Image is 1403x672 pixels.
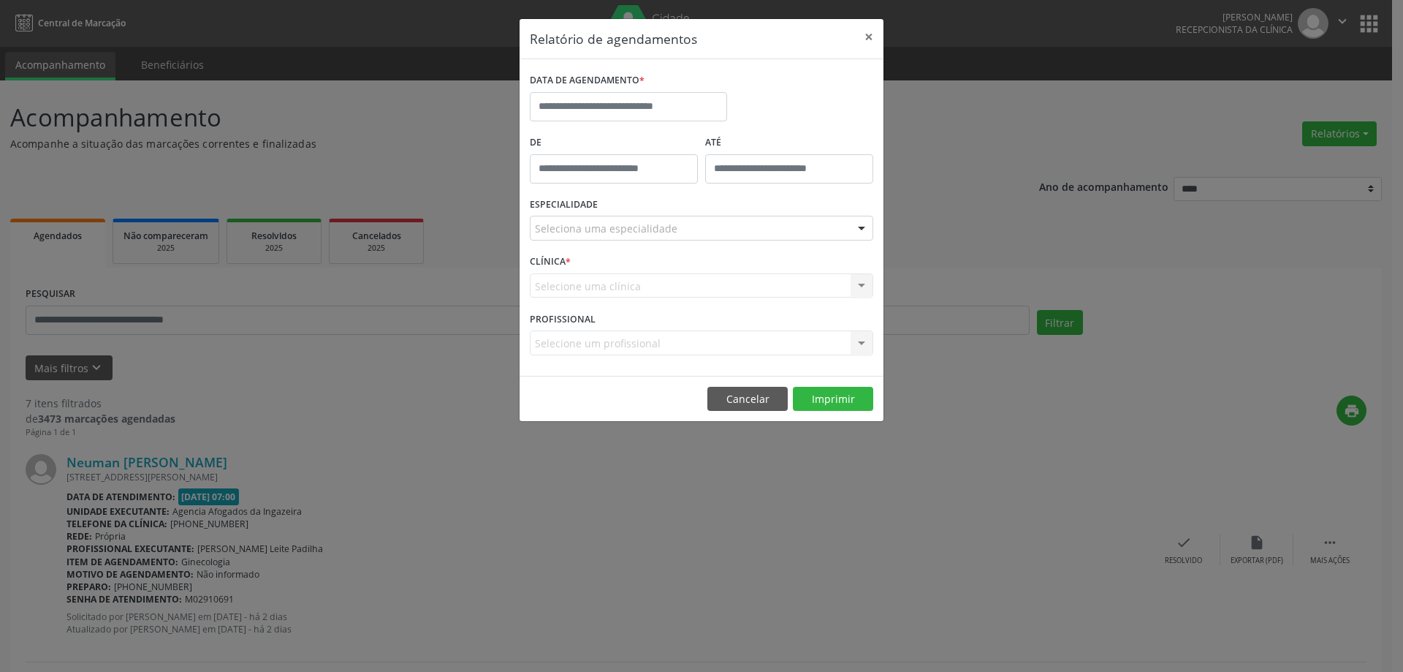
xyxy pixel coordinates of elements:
button: Cancelar [707,387,788,412]
label: PROFISSIONAL [530,308,596,331]
h5: Relatório de agendamentos [530,29,697,48]
label: ATÉ [705,132,873,154]
button: Close [854,19,883,55]
button: Imprimir [793,387,873,412]
label: De [530,132,698,154]
span: Seleciona uma especialidade [535,221,677,236]
label: ESPECIALIDADE [530,194,598,216]
label: CLÍNICA [530,251,571,273]
label: DATA DE AGENDAMENTO [530,69,645,92]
